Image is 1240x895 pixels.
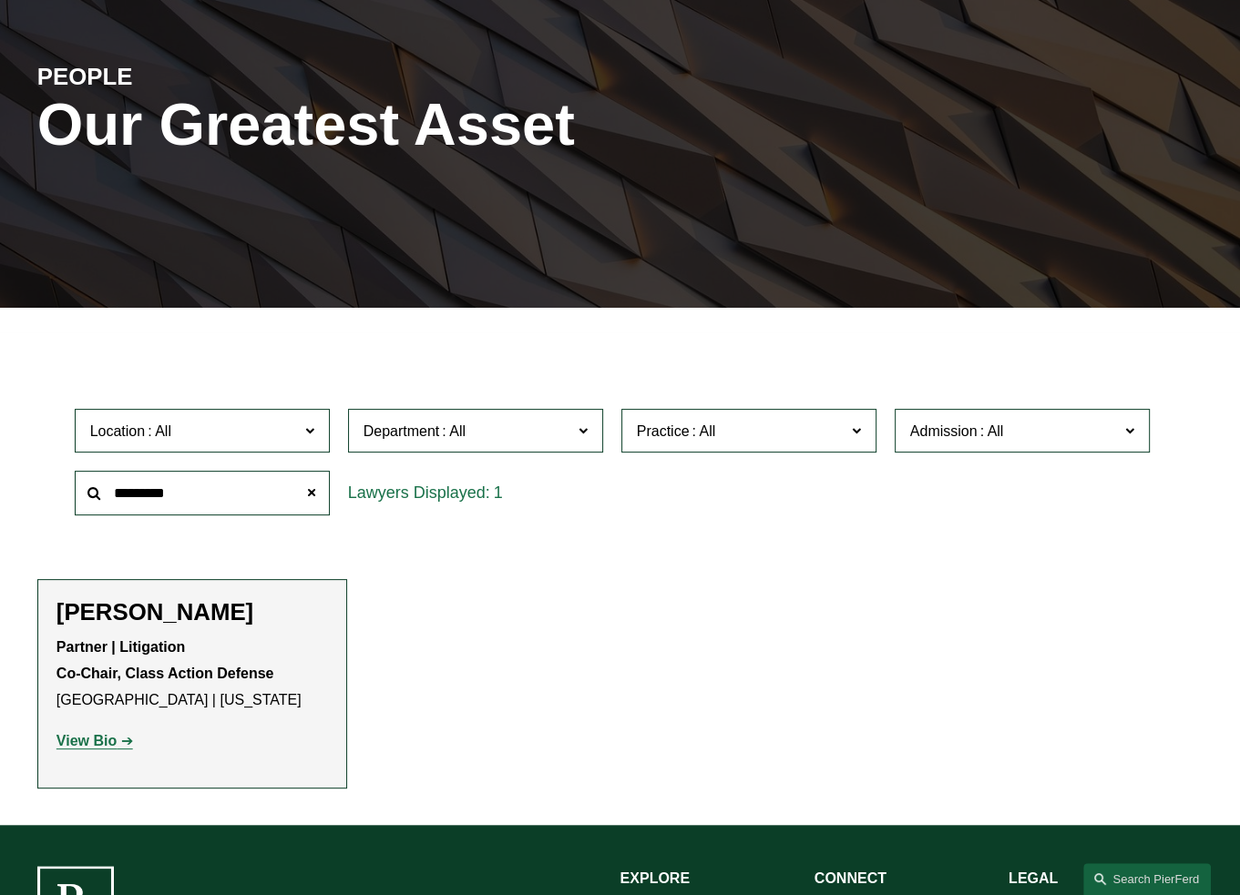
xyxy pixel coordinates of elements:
strong: CONNECT [815,870,886,886]
span: Admission [910,423,978,439]
strong: Partner | Litigation Co-Chair, Class Action Defense [56,639,274,681]
h4: PEOPLE [37,62,329,92]
span: Department [364,423,440,439]
h2: [PERSON_NAME] [56,598,328,626]
strong: LEGAL [1009,870,1058,886]
span: Practice [637,423,690,439]
span: 1 [494,483,503,502]
span: Location [90,423,146,439]
strong: View Bio [56,733,117,748]
a: View Bio [56,733,133,748]
p: [GEOGRAPHIC_DATA] | [US_STATE] [56,635,328,713]
h1: Our Greatest Asset [37,91,815,158]
a: Search this site [1083,863,1211,895]
strong: EXPLORE [620,870,690,886]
